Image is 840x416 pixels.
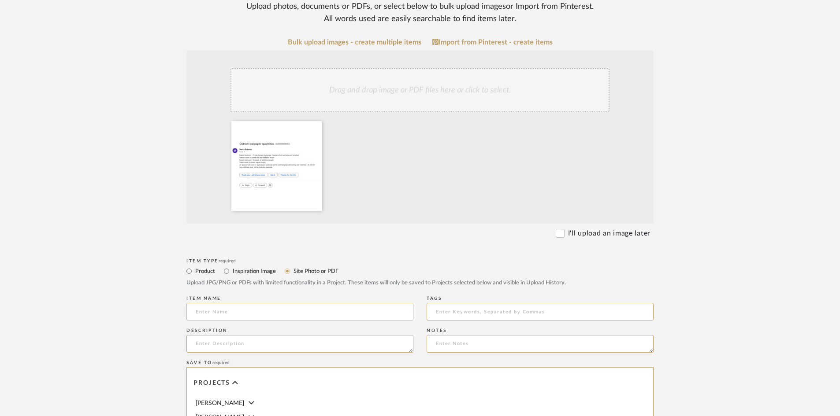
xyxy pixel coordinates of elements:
[193,379,230,387] span: Projects
[427,303,654,320] input: Enter Keywords, Separated by Commas
[427,328,654,333] div: Notes
[239,0,601,25] div: Upload photos, documents or PDFs, or select below to bulk upload images or Import from Pinterest ...
[186,265,654,276] mat-radio-group: Select item type
[186,328,413,333] div: Description
[186,296,413,301] div: Item name
[196,400,244,406] span: [PERSON_NAME]
[186,360,654,365] div: Save To
[219,259,236,263] span: required
[432,38,553,46] a: Import from Pinterest - create items
[186,303,413,320] input: Enter Name
[427,296,654,301] div: Tags
[232,266,276,276] label: Inspiration Image
[568,228,650,239] label: I'll upload an image later
[212,361,230,365] span: required
[288,39,421,46] a: Bulk upload images - create multiple items
[186,258,654,264] div: Item Type
[194,266,215,276] label: Product
[293,266,338,276] label: Site Photo or PDF
[186,279,654,287] div: Upload JPG/PNG or PDFs with limited functionality in a Project. These items will only be saved to...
